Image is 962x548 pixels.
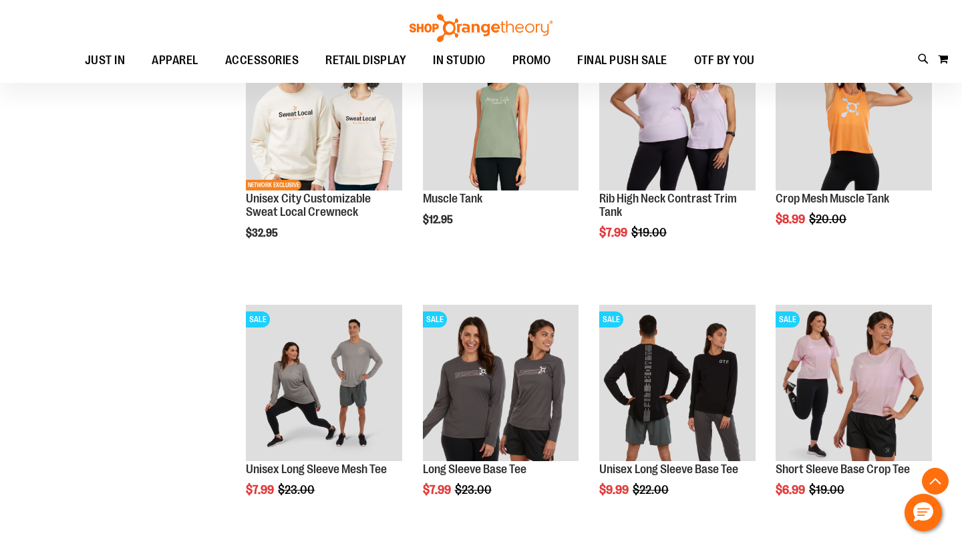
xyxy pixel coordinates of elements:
[599,34,756,192] a: Rib Tank w/ Contrast Binding primary imageSALE
[246,311,270,327] span: SALE
[776,192,889,205] a: Crop Mesh Muscle Tank
[416,27,586,260] div: product
[776,213,807,226] span: $8.99
[809,213,848,226] span: $20.00
[776,305,932,461] img: Product image for Short Sleeve Base Crop Tee
[239,27,409,273] div: product
[246,462,387,476] a: Unisex Long Sleeve Mesh Tee
[922,468,949,495] button: Back To Top
[776,462,910,476] a: Short Sleeve Base Crop Tee
[423,305,579,461] img: Product image for Long Sleeve Base Tee
[423,192,482,205] a: Muscle Tank
[694,45,755,76] span: OTF BY YOU
[246,305,402,463] a: Unisex Long Sleeve Mesh Tee primary imageSALE
[246,305,402,461] img: Unisex Long Sleeve Mesh Tee primary image
[246,483,276,497] span: $7.99
[246,192,371,219] a: Unisex City Customizable Sweat Local Crewneck
[776,34,932,190] img: Crop Mesh Muscle Tank primary image
[71,45,139,76] a: JUST IN
[246,34,402,192] a: Image of Unisex City Customizable NuBlend CrewneckNEWNETWORK EXCLUSIVE
[599,226,629,239] span: $7.99
[138,45,212,76] a: APPAREL
[246,34,402,190] img: Image of Unisex City Customizable NuBlend Crewneck
[599,192,737,219] a: Rib High Neck Contrast Trim Tank
[599,305,756,461] img: Product image for Unisex Long Sleeve Base Tee
[85,45,126,76] span: JUST IN
[423,34,579,190] img: Muscle Tank
[423,214,455,226] span: $12.95
[246,227,280,239] span: $32.95
[408,14,554,42] img: Shop Orangetheory
[905,494,942,531] button: Hello, have a question? Let’s chat.
[599,311,623,327] span: SALE
[423,462,526,476] a: Long Sleeve Base Tee
[631,226,669,239] span: $19.00
[681,45,768,76] a: OTF BY YOU
[433,45,486,76] span: IN STUDIO
[599,462,738,476] a: Unisex Long Sleeve Base Tee
[776,305,932,463] a: Product image for Short Sleeve Base Crop TeeSALE
[809,483,846,497] span: $19.00
[593,298,762,531] div: product
[325,45,406,76] span: RETAIL DISPLAY
[212,45,313,76] a: ACCESSORIES
[769,298,939,531] div: product
[420,45,499,76] a: IN STUDIO
[455,483,494,497] span: $23.00
[423,311,447,327] span: SALE
[599,305,756,463] a: Product image for Unisex Long Sleeve Base TeeSALE
[599,483,631,497] span: $9.99
[599,34,756,190] img: Rib Tank w/ Contrast Binding primary image
[423,34,579,192] a: Muscle TankNEW
[416,298,586,531] div: product
[423,305,579,463] a: Product image for Long Sleeve Base TeeSALE
[239,298,409,531] div: product
[564,45,681,76] a: FINAL PUSH SALE
[776,311,800,327] span: SALE
[225,45,299,76] span: ACCESSORIES
[577,45,667,76] span: FINAL PUSH SALE
[776,34,932,192] a: Crop Mesh Muscle Tank primary imageSALE
[593,27,762,273] div: product
[776,483,807,497] span: $6.99
[152,45,198,76] span: APPAREL
[633,483,671,497] span: $22.00
[278,483,317,497] span: $23.00
[423,483,453,497] span: $7.99
[246,180,301,190] span: NETWORK EXCLUSIVE
[312,45,420,76] a: RETAIL DISPLAY
[512,45,551,76] span: PROMO
[499,45,565,76] a: PROMO
[769,27,939,260] div: product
